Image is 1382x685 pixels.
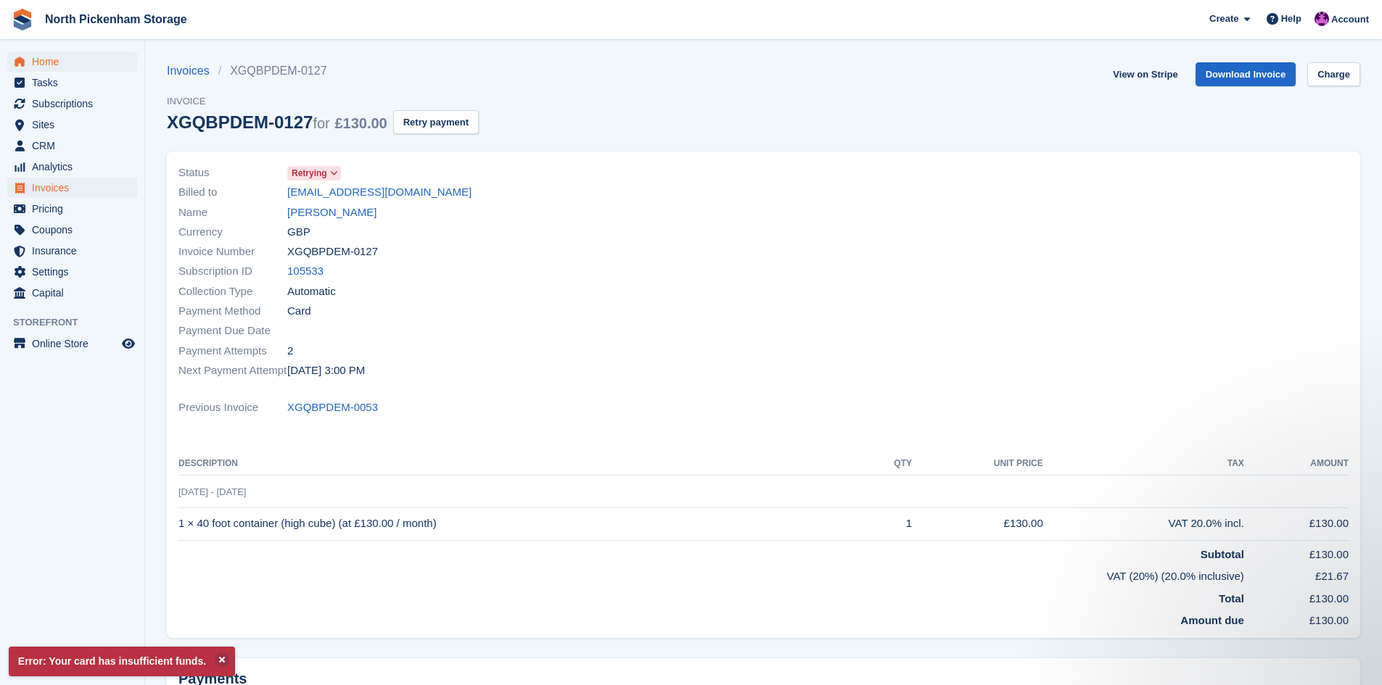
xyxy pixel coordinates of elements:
[178,224,287,241] span: Currency
[1244,607,1349,629] td: £130.00
[7,333,137,354] a: menu
[1281,12,1301,26] span: Help
[1196,62,1296,86] a: Download Invoice
[7,241,137,261] a: menu
[32,115,119,135] span: Sites
[287,362,365,379] time: 2025-10-07 14:00:55 UTC
[178,452,864,476] th: Description
[178,204,287,221] span: Name
[178,165,287,181] span: Status
[178,263,287,280] span: Subscription ID
[1043,452,1244,476] th: Tax
[292,167,327,180] span: Retrying
[178,486,246,497] span: [DATE] - [DATE]
[32,178,119,198] span: Invoices
[178,562,1244,585] td: VAT (20%) (20.0% inclusive)
[1209,12,1238,26] span: Create
[287,303,311,320] span: Card
[7,199,137,219] a: menu
[287,399,378,416] a: XGQBPDEM-0053
[32,51,119,72] span: Home
[1244,562,1349,585] td: £21.67
[178,303,287,320] span: Payment Method
[178,362,287,379] span: Next Payment Attempt
[167,62,479,80] nav: breadcrumbs
[7,94,137,114] a: menu
[287,263,324,280] a: 105533
[287,165,341,181] a: Retrying
[178,399,287,416] span: Previous Invoice
[1307,62,1360,86] a: Charge
[178,507,864,540] td: 1 × 40 foot container (high cube) (at £130.00 / month)
[287,283,336,300] span: Automatic
[32,262,119,282] span: Settings
[120,335,137,352] a: Preview store
[178,184,287,201] span: Billed to
[32,157,119,177] span: Analytics
[7,115,137,135] a: menu
[9,647,235,676] p: Error: Your card has insufficient funds.
[1244,452,1349,476] th: Amount
[32,136,119,156] span: CRM
[1244,540,1349,562] td: £130.00
[178,244,287,260] span: Invoice Number
[287,244,378,260] span: XGQBPDEM-0127
[32,283,119,303] span: Capital
[1244,585,1349,607] td: £130.00
[1315,12,1329,26] img: James Gulliver
[7,178,137,198] a: menu
[32,72,119,93] span: Tasks
[1180,614,1244,626] strong: Amount due
[7,220,137,240] a: menu
[912,452,1043,476] th: Unit Price
[13,315,144,330] span: Storefront
[12,9,33,30] img: stora-icon-8386f47178a22dfd0bd8f6a31ec36ba5ce8667c1dd55bd0f319d3a0aa187defe.svg
[1219,592,1244,605] strong: Total
[7,51,137,72] a: menu
[287,204,377,221] a: [PERSON_NAME]
[287,184,472,201] a: [EMAIL_ADDRESS][DOMAIN_NAME]
[178,343,287,360] span: Payment Attempts
[32,220,119,240] span: Coupons
[1331,12,1369,27] span: Account
[912,507,1043,540] td: £130.00
[1244,507,1349,540] td: £130.00
[7,262,137,282] a: menu
[1043,515,1244,532] div: VAT 20.0% incl.
[1201,548,1244,560] strong: Subtotal
[864,507,912,540] td: 1
[32,333,119,354] span: Online Store
[39,7,193,31] a: North Pickenham Storage
[287,224,310,241] span: GBP
[313,115,329,131] span: for
[864,452,912,476] th: QTY
[178,323,287,339] span: Payment Due Date
[167,112,387,132] div: XGQBPDEM-0127
[178,283,287,300] span: Collection Type
[334,115,387,131] span: £130.00
[32,241,119,261] span: Insurance
[167,94,479,109] span: Invoice
[7,283,137,303] a: menu
[32,94,119,114] span: Subscriptions
[7,157,137,177] a: menu
[7,72,137,93] a: menu
[167,62,218,80] a: Invoices
[32,199,119,219] span: Pricing
[287,343,293,360] span: 2
[393,110,479,134] button: Retry payment
[7,136,137,156] a: menu
[1107,62,1183,86] a: View on Stripe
